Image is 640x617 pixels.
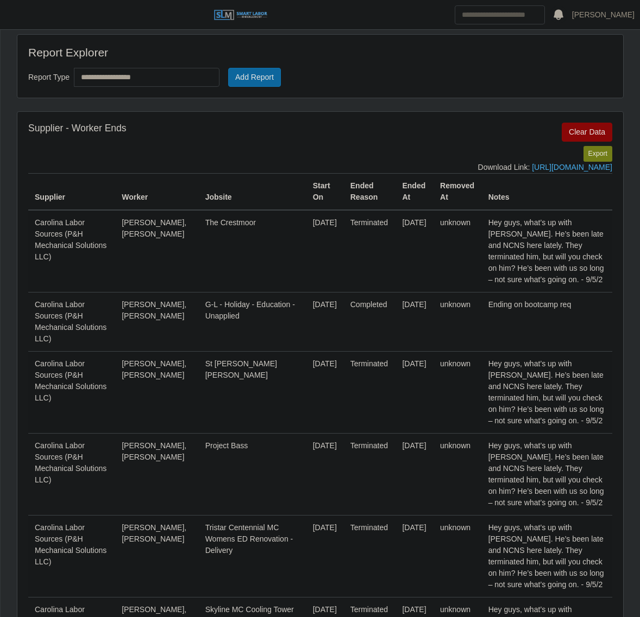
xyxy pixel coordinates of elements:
div: Download Link: [28,162,612,173]
th: Removed At [434,173,482,210]
th: Jobsite [199,173,306,210]
th: Worker [115,173,198,210]
td: Carolina Labor Sources (P&H Mechanical Solutions LLC) [28,433,115,515]
td: Hey guys, what’s up with [PERSON_NAME]. He’s been late and NCNS here lately. They terminated him,... [482,515,612,597]
td: Carolina Labor Sources (P&H Mechanical Solutions LLC) [28,515,115,597]
td: [DATE] [396,515,434,597]
td: [DATE] [306,351,344,433]
td: Ending on bootcamp req [482,292,612,351]
td: [DATE] [396,210,434,292]
td: Terminated [344,210,396,292]
td: Terminated [344,515,396,597]
th: Ended At [396,173,434,210]
td: [PERSON_NAME], [PERSON_NAME] [115,515,198,597]
th: Supplier [28,173,115,210]
td: Hey guys, what’s up with [PERSON_NAME]. He’s been late and NCNS here lately. They terminated him,... [482,433,612,515]
h5: Supplier - Worker Ends [28,123,412,134]
label: Report Type [28,70,70,85]
td: Carolina Labor Sources (P&H Mechanical Solutions LLC) [28,351,115,433]
th: Notes [482,173,612,210]
th: Start On [306,173,344,210]
td: Carolina Labor Sources (P&H Mechanical Solutions LLC) [28,292,115,351]
td: [DATE] [396,433,434,515]
td: Terminated [344,433,396,515]
img: SLM Logo [214,9,268,21]
button: Clear Data [562,123,612,142]
button: Export [583,146,612,161]
td: [PERSON_NAME], [PERSON_NAME] [115,433,198,515]
td: [DATE] [306,210,344,292]
td: G-L - Holiday - Education - Unapplied [199,292,306,351]
td: [DATE] [306,515,344,597]
td: Completed [344,292,396,351]
td: Hey guys, what’s up with [PERSON_NAME]. He’s been late and NCNS here lately. They terminated him,... [482,351,612,433]
td: unknown [434,515,482,597]
td: Terminated [344,351,396,433]
a: [URL][DOMAIN_NAME] [532,163,612,171]
th: Ended Reason [344,173,396,210]
td: The Crestmoor [199,210,306,292]
td: Hey guys, what’s up with [PERSON_NAME]. He’s been late and NCNS here lately. They terminated him,... [482,210,612,292]
td: Project Bass [199,433,306,515]
td: unknown [434,433,482,515]
td: [PERSON_NAME], [PERSON_NAME] [115,351,198,433]
td: [DATE] [306,292,344,351]
td: Carolina Labor Sources (P&H Mechanical Solutions LLC) [28,210,115,292]
td: unknown [434,351,482,433]
td: unknown [434,292,482,351]
td: unknown [434,210,482,292]
td: Tristar Centennial MC Womens ED Renovation - Delivery [199,515,306,597]
td: [DATE] [396,351,434,433]
td: [PERSON_NAME], [PERSON_NAME] [115,292,198,351]
h4: Report Explorer [28,46,262,59]
td: St [PERSON_NAME] [PERSON_NAME] [199,351,306,433]
button: Add Report [228,68,281,87]
a: [PERSON_NAME] [572,9,635,21]
td: [DATE] [396,292,434,351]
td: [DATE] [306,433,344,515]
td: [PERSON_NAME], [PERSON_NAME] [115,210,198,292]
input: Search [455,5,545,24]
